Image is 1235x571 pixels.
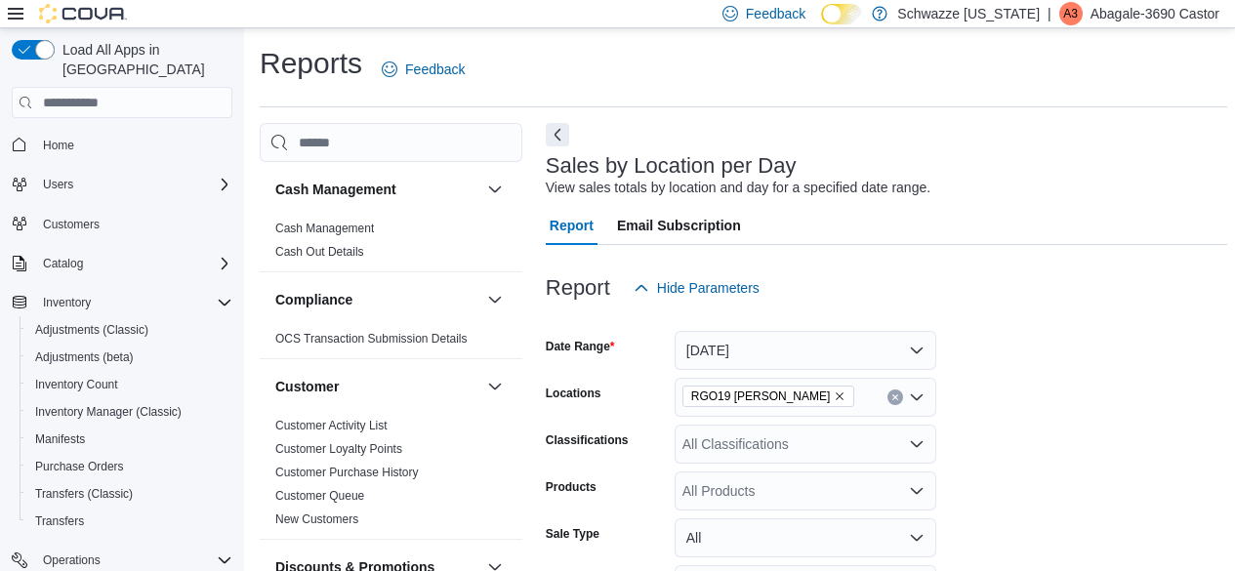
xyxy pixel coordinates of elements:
[35,252,232,275] span: Catalog
[1091,2,1219,25] p: Abagale-3690 Castor
[35,322,148,338] span: Adjustments (Classic)
[275,180,479,199] button: Cash Management
[275,245,364,259] a: Cash Out Details
[1048,2,1051,25] p: |
[675,331,936,370] button: [DATE]
[35,213,107,236] a: Customers
[35,132,232,156] span: Home
[27,482,232,506] span: Transfers (Classic)
[275,180,396,199] h3: Cash Management
[405,60,465,79] span: Feedback
[275,221,374,236] span: Cash Management
[4,130,240,158] button: Home
[260,327,522,358] div: Compliance
[1059,2,1083,25] div: Abagale-3690 Castor
[821,4,862,24] input: Dark Mode
[20,453,240,480] button: Purchase Orders
[27,510,232,533] span: Transfers
[275,377,339,396] h3: Customer
[275,442,402,456] a: Customer Loyalty Points
[27,510,92,533] a: Transfers
[35,134,82,157] a: Home
[546,154,797,178] h3: Sales by Location per Day
[43,217,100,232] span: Customers
[275,489,364,503] a: Customer Queue
[275,465,419,480] span: Customer Purchase History
[691,387,831,406] span: RGO19 [PERSON_NAME]
[27,428,93,451] a: Manifests
[275,466,419,479] a: Customer Purchase History
[4,171,240,198] button: Users
[275,419,388,432] a: Customer Activity List
[909,436,925,452] button: Open list of options
[20,316,240,344] button: Adjustments (Classic)
[657,278,760,298] span: Hide Parameters
[20,398,240,426] button: Inventory Manager (Classic)
[546,479,597,495] label: Products
[55,40,232,79] span: Load All Apps in [GEOGRAPHIC_DATA]
[27,373,232,396] span: Inventory Count
[275,290,479,309] button: Compliance
[546,123,569,146] button: Next
[27,400,232,424] span: Inventory Manager (Classic)
[27,373,126,396] a: Inventory Count
[35,291,99,314] button: Inventory
[43,295,91,310] span: Inventory
[550,206,594,245] span: Report
[275,290,352,309] h3: Compliance
[374,50,473,89] a: Feedback
[20,344,240,371] button: Adjustments (beta)
[275,418,388,433] span: Customer Activity List
[39,4,127,23] img: Cova
[275,377,479,396] button: Customer
[275,332,468,346] a: OCS Transaction Submission Details
[27,346,232,369] span: Adjustments (beta)
[27,318,156,342] a: Adjustments (Classic)
[887,389,903,405] button: Clear input
[275,488,364,504] span: Customer Queue
[546,339,615,354] label: Date Range
[35,252,91,275] button: Catalog
[27,482,141,506] a: Transfers (Classic)
[626,268,767,307] button: Hide Parameters
[27,455,132,478] a: Purchase Orders
[834,390,845,402] button: Remove RGO19 Hobbs from selection in this group
[546,178,930,198] div: View sales totals by location and day for a specified date range.
[275,512,358,526] a: New Customers
[275,511,358,527] span: New Customers
[546,432,629,448] label: Classifications
[27,318,232,342] span: Adjustments (Classic)
[260,217,522,271] div: Cash Management
[27,428,232,451] span: Manifests
[909,483,925,499] button: Open list of options
[20,426,240,453] button: Manifests
[43,256,83,271] span: Catalog
[909,389,925,405] button: Open list of options
[35,513,84,529] span: Transfers
[546,386,601,401] label: Locations
[27,346,142,369] a: Adjustments (beta)
[483,178,507,201] button: Cash Management
[4,250,240,277] button: Catalog
[20,480,240,508] button: Transfers (Classic)
[1063,2,1078,25] span: A3
[4,210,240,238] button: Customers
[675,518,936,557] button: All
[35,404,182,420] span: Inventory Manager (Classic)
[35,431,85,447] span: Manifests
[20,508,240,535] button: Transfers
[43,177,73,192] span: Users
[275,441,402,457] span: Customer Loyalty Points
[821,24,822,25] span: Dark Mode
[35,459,124,474] span: Purchase Orders
[35,173,232,196] span: Users
[260,44,362,83] h1: Reports
[35,173,81,196] button: Users
[35,349,134,365] span: Adjustments (beta)
[4,289,240,316] button: Inventory
[43,138,74,153] span: Home
[682,386,855,407] span: RGO19 Hobbs
[617,206,741,245] span: Email Subscription
[746,4,805,23] span: Feedback
[546,276,610,300] h3: Report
